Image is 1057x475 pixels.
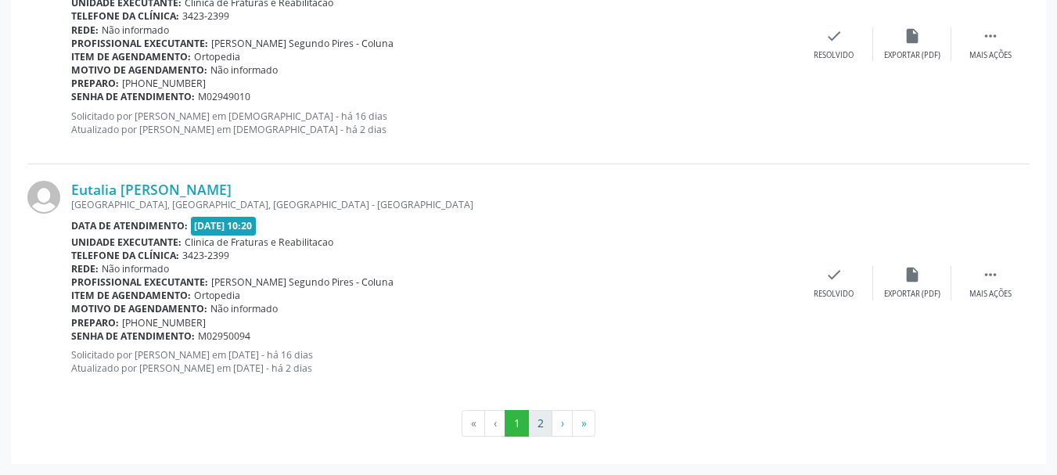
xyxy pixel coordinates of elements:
button: Go to page 2 [528,410,552,437]
b: Preparo: [71,77,119,90]
b: Item de agendamento: [71,50,191,63]
i:  [982,27,999,45]
b: Profissional executante: [71,37,208,50]
span: [PERSON_NAME] Segundo Pires - Coluna [211,275,394,289]
button: Go to page 1 [505,410,529,437]
span: 3423-2399 [182,249,229,262]
img: img [27,181,60,214]
span: Não informado [102,262,169,275]
i: insert_drive_file [904,266,921,283]
button: Go to last page [572,410,595,437]
span: Não informado [210,63,278,77]
b: Profissional executante: [71,275,208,289]
span: [PERSON_NAME] Segundo Pires - Coluna [211,37,394,50]
div: Resolvido [814,289,854,300]
span: [PHONE_NUMBER] [122,77,206,90]
span: M02950094 [198,329,250,343]
b: Motivo de agendamento: [71,302,207,315]
b: Data de atendimento: [71,219,188,232]
b: Senha de atendimento: [71,329,195,343]
b: Telefone da clínica: [71,249,179,262]
b: Rede: [71,23,99,37]
b: Rede: [71,262,99,275]
p: Solicitado por [PERSON_NAME] em [DATE] - há 16 dias Atualizado por [PERSON_NAME] em [DATE] - há 2... [71,348,795,375]
span: Clinica de Fraturas e Reabilitacao [185,236,333,249]
div: Exportar (PDF) [884,289,940,300]
span: Não informado [102,23,169,37]
div: Resolvido [814,50,854,61]
span: Ortopedia [194,50,240,63]
div: [GEOGRAPHIC_DATA], [GEOGRAPHIC_DATA], [GEOGRAPHIC_DATA] - [GEOGRAPHIC_DATA] [71,198,795,211]
button: Go to next page [552,410,573,437]
b: Item de agendamento: [71,289,191,302]
span: Ortopedia [194,289,240,302]
i: check [825,27,843,45]
div: Mais ações [969,50,1012,61]
b: Motivo de agendamento: [71,63,207,77]
b: Telefone da clínica: [71,9,179,23]
b: Unidade executante: [71,236,182,249]
div: Mais ações [969,289,1012,300]
ul: Pagination [27,410,1030,437]
a: Eutalia [PERSON_NAME] [71,181,232,198]
b: Preparo: [71,316,119,329]
p: Solicitado por [PERSON_NAME] em [DEMOGRAPHIC_DATA] - há 16 dias Atualizado por [PERSON_NAME] em [... [71,110,795,136]
span: [DATE] 10:20 [191,217,257,235]
i:  [982,266,999,283]
b: Senha de atendimento: [71,90,195,103]
span: [PHONE_NUMBER] [122,316,206,329]
span: Não informado [210,302,278,315]
i: insert_drive_file [904,27,921,45]
span: 3423-2399 [182,9,229,23]
i: check [825,266,843,283]
div: Exportar (PDF) [884,50,940,61]
span: M02949010 [198,90,250,103]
